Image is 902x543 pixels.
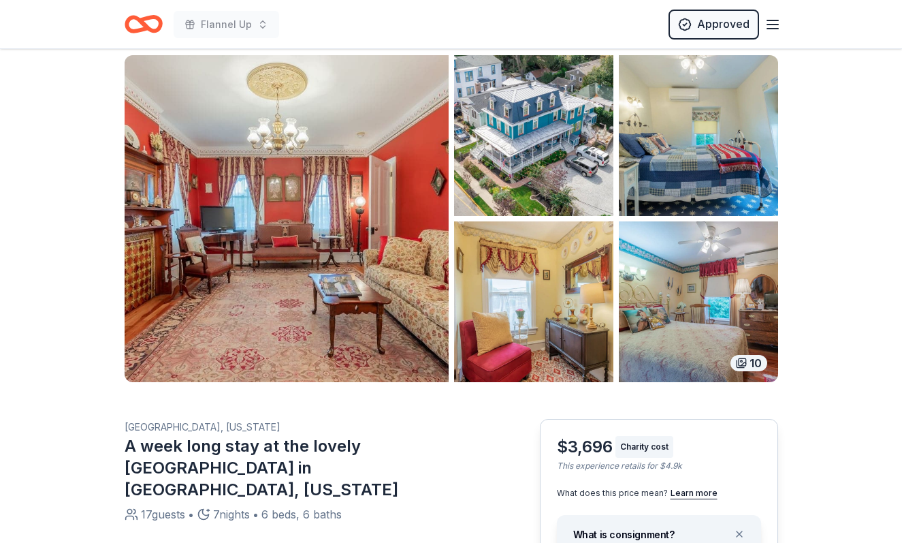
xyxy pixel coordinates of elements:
[454,55,613,216] img: Listing photo
[671,488,718,499] button: Learn more
[615,436,673,458] div: Charity cost
[201,16,252,33] span: Flannel Up
[174,11,279,38] button: Flannel Up
[188,506,194,523] div: •
[730,355,767,371] div: 10
[669,10,759,40] button: Approved
[125,55,778,382] button: Listing photoListing photoListing photoListing photoListing photo10
[141,506,185,523] div: 17 guests
[253,506,259,523] div: •
[213,506,250,523] div: 7 nights
[261,506,342,523] div: 6 beds, 6 baths
[619,55,778,216] img: Listing photo
[557,488,761,499] div: What does this price mean?
[619,221,778,382] img: Listing photo
[125,435,474,501] div: A week long stay at the lovely [GEOGRAPHIC_DATA] in [GEOGRAPHIC_DATA], [US_STATE]
[557,461,761,471] div: This experience retails for $4.9k
[697,15,750,33] span: Approved
[125,419,474,435] div: [GEOGRAPHIC_DATA], [US_STATE]
[454,221,613,382] img: Listing photo
[557,436,613,458] div: $3,696
[125,55,449,382] img: Listing photo
[573,529,675,540] span: What is consignment?
[125,8,163,40] a: Home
